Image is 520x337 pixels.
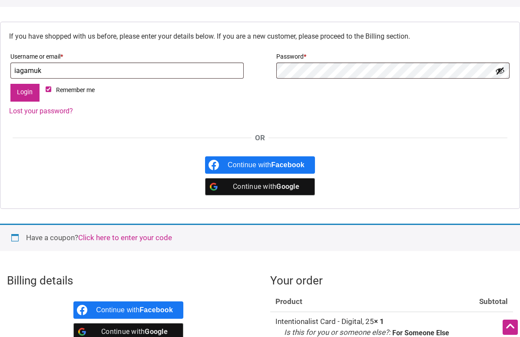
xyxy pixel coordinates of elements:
[392,330,449,337] p: For Someone Else
[10,84,40,102] button: Login
[374,317,384,326] strong: × 1
[139,306,173,314] b: Facebook
[78,233,172,242] a: Enter your coupon code
[205,178,315,195] a: Continue with <b>Google</b>
[228,156,305,174] div: Continue with
[270,292,464,312] th: Product
[271,161,305,168] b: Facebook
[276,182,299,191] b: Google
[276,50,510,63] label: Password
[145,327,168,336] b: Google
[495,66,505,76] button: Show password
[205,156,315,174] a: Continue with <b>Facebook</b>
[46,86,51,92] input: Remember me
[503,320,518,335] div: Scroll Back to Top
[464,292,513,312] th: Subtotal
[270,273,513,288] h3: Your order
[56,86,95,93] span: Remember me
[10,50,244,63] label: Username or email
[7,273,250,288] h3: Billing details
[228,178,305,195] div: Continue with
[9,31,511,42] p: If you have shopped with us before, please enter your details below. If you are a new customer, p...
[96,301,173,319] div: Continue with
[9,132,511,144] div: OR
[73,301,183,319] a: Continue with <b>Facebook</b>
[9,107,73,115] a: Lost your password?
